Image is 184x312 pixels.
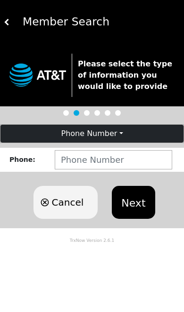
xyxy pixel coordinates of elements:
[4,19,10,25] img: white carat left
[51,195,84,209] span: Cancel
[10,14,180,30] div: Member Search
[112,186,155,219] button: Next
[9,155,55,165] div: Phone :
[0,125,184,143] button: Phone Number
[9,64,66,87] img: trx now logo
[33,186,98,219] button: Cancel
[78,59,172,91] strong: Please select the type of information you would like to provide
[55,150,172,169] input: Phone Number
